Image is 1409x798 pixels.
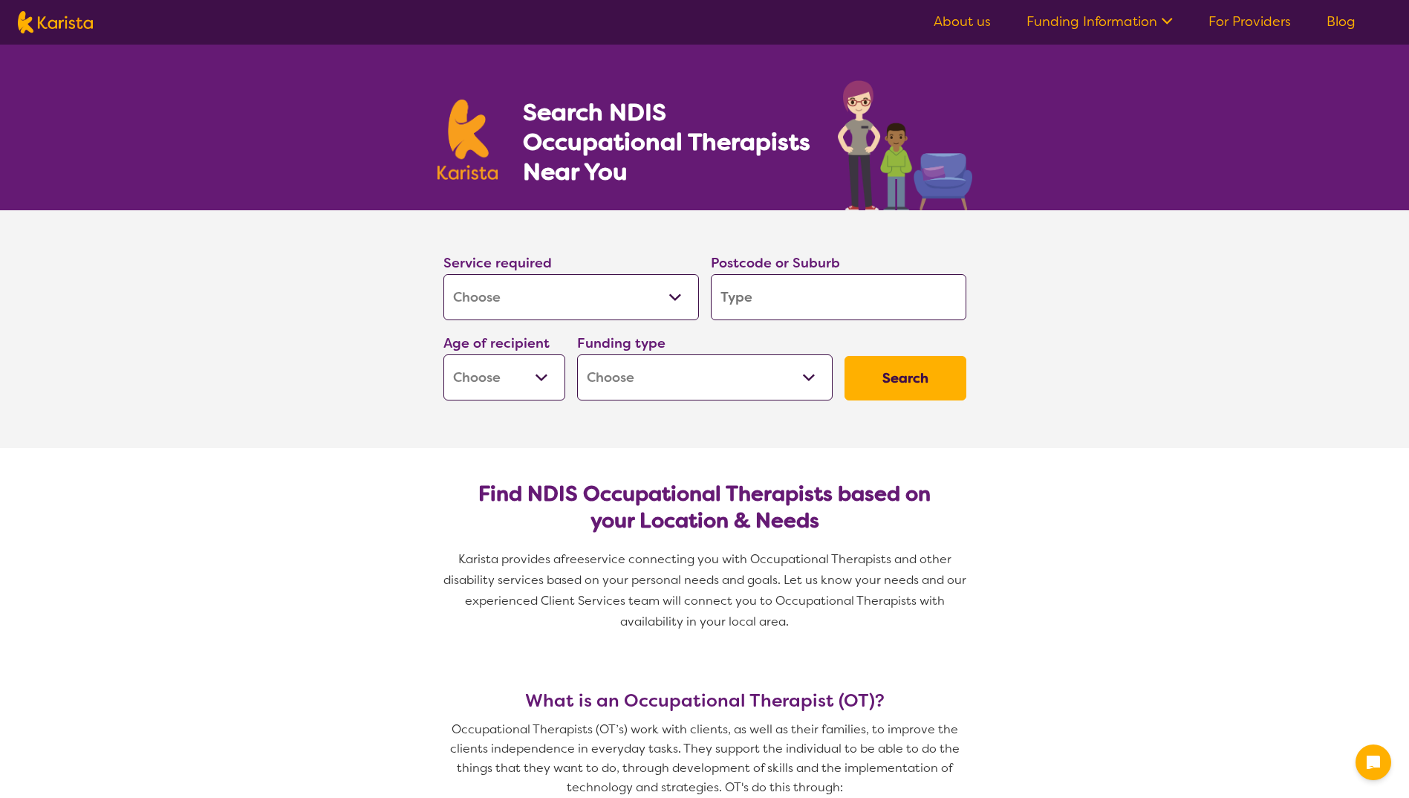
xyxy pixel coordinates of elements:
a: For Providers [1208,13,1291,30]
label: Service required [443,254,552,272]
img: occupational-therapy [838,80,972,210]
h1: Search NDIS Occupational Therapists Near You [523,97,812,186]
label: Postcode or Suburb [711,254,840,272]
h2: Find NDIS Occupational Therapists based on your Location & Needs [455,481,954,534]
a: Blog [1327,13,1356,30]
a: About us [934,13,991,30]
p: Occupational Therapists (OT’s) work with clients, as well as their families, to improve the clien... [437,720,972,797]
img: Karista logo [437,100,498,180]
span: service connecting you with Occupational Therapists and other disability services based on your p... [443,551,969,629]
label: Funding type [577,334,666,352]
h3: What is an Occupational Therapist (OT)? [437,690,972,711]
a: Funding Information [1026,13,1173,30]
span: Karista provides a [458,551,561,567]
span: free [561,551,585,567]
img: Karista logo [18,11,93,33]
label: Age of recipient [443,334,550,352]
input: Type [711,274,966,320]
button: Search [845,356,966,400]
